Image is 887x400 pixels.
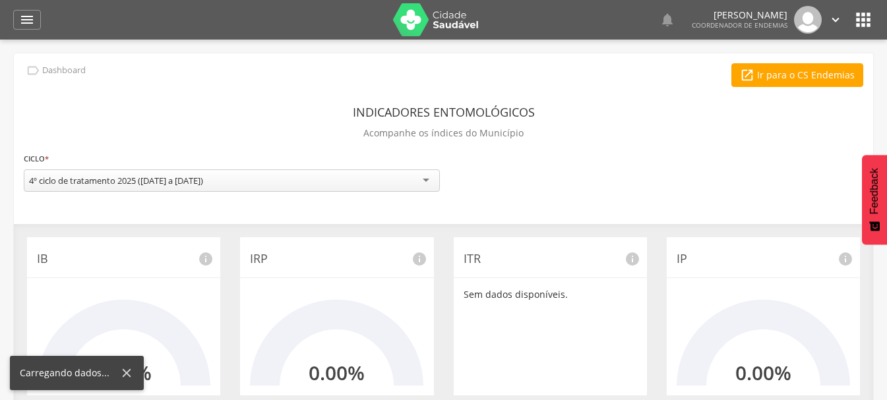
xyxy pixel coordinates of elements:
[13,10,41,30] a: 
[20,366,119,380] div: Carregando dados...
[353,100,535,124] header: Indicadores Entomológicos
[692,11,787,20] p: [PERSON_NAME]
[659,6,675,34] a: 
[853,9,874,30] i: 
[869,168,880,214] span: Feedback
[37,250,210,268] p: IB
[828,6,843,34] a: 
[735,362,791,384] h2: 0.00%
[677,250,850,268] p: IP
[250,250,423,268] p: IRP
[862,155,887,244] button: Feedback - Mostrar pesquisa
[42,65,86,76] p: Dashboard
[412,251,427,267] i: info
[625,251,640,267] i: info
[464,288,637,301] p: Sem dados disponíveis.
[24,152,49,166] label: Ciclo
[464,250,637,268] p: ITR
[29,175,203,186] div: 4º ciclo de tratamento 2025 ([DATE] a [DATE])
[198,251,214,267] i: info
[26,63,40,78] i: 
[838,251,853,267] i: info
[659,12,675,28] i: 
[363,124,524,142] p: Acompanhe os índices do Município
[692,20,787,30] span: Coordenador de Endemias
[731,63,863,87] a: Ir para o CS Endemias
[19,12,35,28] i: 
[828,13,843,27] i: 
[309,362,365,384] h2: 0.00%
[740,68,754,82] i: 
